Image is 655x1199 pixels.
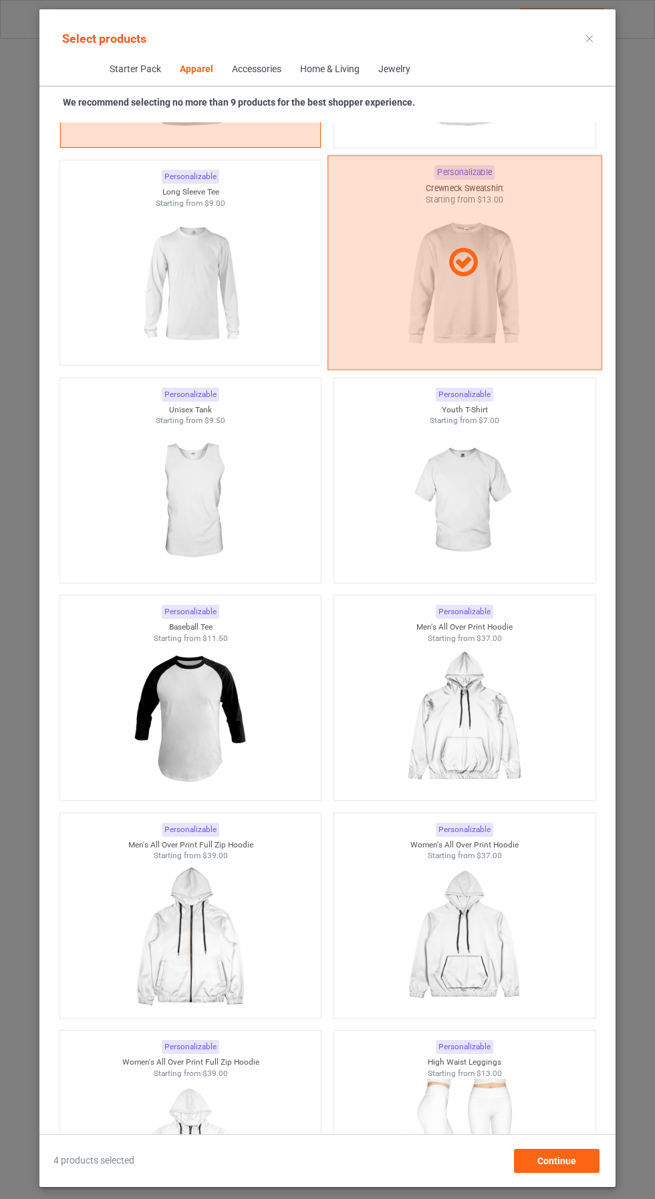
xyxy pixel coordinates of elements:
[60,1057,321,1068] div: Women's All Over Print Full Zip Hoodie
[334,415,596,426] div: Starting from
[60,415,321,426] div: Starting from
[334,404,596,416] div: Youth T-Shirt
[60,850,321,861] div: Starting from
[436,823,493,837] div: Personalizable
[404,426,524,576] img: regular.jpg
[60,404,321,416] div: Unisex Tank
[205,198,225,208] span: $9.00
[62,31,146,45] span: Select products
[514,1149,600,1173] div: Continue
[130,861,250,1011] img: regular.jpg
[378,63,410,76] div: Jewelry
[477,634,502,643] span: $37.00
[436,605,493,619] div: Personalizable
[60,633,321,644] div: Starting from
[60,839,321,851] div: Men's All Over Print Full Zip Hoodie
[334,622,596,633] div: Men's All Over Print Hoodie
[537,1156,576,1166] span: Continue
[202,851,227,860] span: $39.00
[63,97,415,108] strong: We recommend selecting no more than 9 products for the best shopper experience.
[404,861,524,1011] img: regular.jpg
[231,63,281,76] div: Accessories
[53,1154,134,1168] span: 4 products selected
[334,1068,596,1079] div: Starting from
[162,605,219,619] div: Personalizable
[334,1057,596,1068] div: High Waist Leggings
[100,53,170,86] span: Starter Pack
[477,851,502,860] span: $37.00
[60,1068,321,1079] div: Starting from
[404,644,524,793] img: regular.jpg
[179,63,213,76] div: Apparel
[436,388,493,402] div: Personalizable
[334,850,596,861] div: Starting from
[479,416,499,425] span: $7.00
[334,839,596,851] div: Women's All Over Print Hoodie
[477,1069,502,1078] span: $13.00
[299,63,359,76] div: Home & Living
[202,1069,227,1078] span: $39.00
[60,198,321,209] div: Starting from
[162,823,219,837] div: Personalizable
[60,622,321,633] div: Baseball Tee
[130,209,250,358] img: regular.jpg
[130,644,250,793] img: regular.jpg
[202,634,227,643] span: $11.50
[60,186,321,198] div: Long Sleeve Tee
[162,388,219,402] div: Personalizable
[162,1040,219,1054] div: Personalizable
[334,633,596,644] div: Starting from
[130,426,250,576] img: regular.jpg
[436,1040,493,1054] div: Personalizable
[162,170,219,184] div: Personalizable
[205,416,225,425] span: $9.50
